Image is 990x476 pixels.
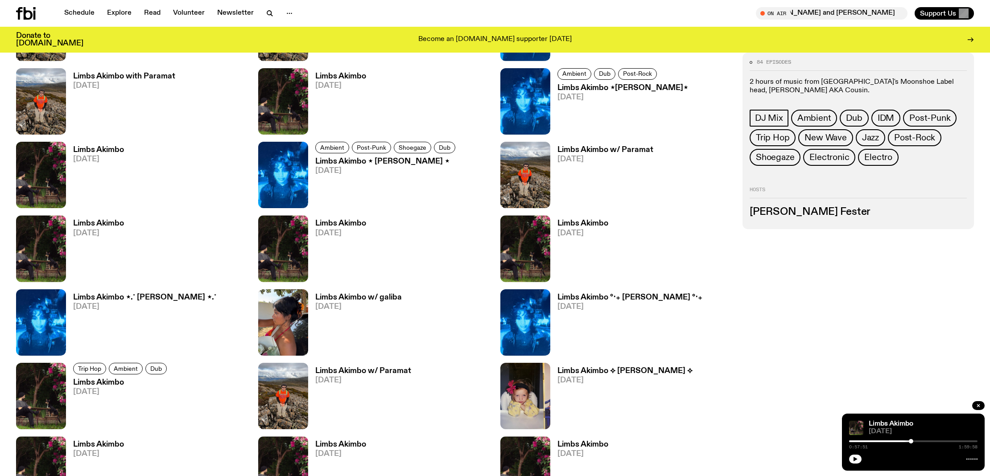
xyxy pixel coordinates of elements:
[766,10,903,16] span: Tune in live
[315,220,366,227] h3: Limbs Akimbo
[308,158,458,208] a: Limbs Akimbo ⋆ [PERSON_NAME] ⋆[DATE]
[862,133,879,143] span: Jazz
[139,7,166,20] a: Read
[869,420,913,427] a: Limbs Akimbo
[557,294,702,301] h3: Limbs Akimbo °‧₊ [PERSON_NAME] °‧₊
[557,377,693,384] span: [DATE]
[750,129,796,146] a: Trip Hop
[66,73,175,135] a: Limbs Akimbo with Paramat[DATE]
[750,78,967,95] p: 2 hours of music from [GEOGRAPHIC_DATA]'s Moonshoe Label head, [PERSON_NAME] AKA Cousin.
[903,110,957,127] a: Post-Punk
[599,70,610,77] span: Dub
[315,230,366,237] span: [DATE]
[394,142,431,153] a: Shoegaze
[849,421,863,435] img: Jackson sits at an outdoor table, legs crossed and gazing at a black and brown dog also sitting a...
[73,379,169,386] h3: Limbs Akimbo
[16,363,66,429] img: Jackson sits at an outdoor table, legs crossed and gazing at a black and brown dog also sitting a...
[750,187,967,198] h2: Hosts
[550,294,702,356] a: Limbs Akimbo °‧₊ [PERSON_NAME] °‧₊[DATE]
[73,156,124,163] span: [DATE]
[915,7,974,20] button: Support Us
[352,142,391,153] a: Post-Punk
[858,149,899,166] a: Electro
[73,363,106,374] a: Trip Hop
[594,68,615,80] a: Dub
[909,113,950,123] span: Post-Punk
[434,142,455,153] a: Dub
[750,207,967,217] h3: [PERSON_NAME] Fester
[315,303,402,311] span: [DATE]
[557,367,693,375] h3: Limbs Akimbo ⟡ [PERSON_NAME] ⟡
[755,113,783,123] span: DJ Mix
[212,7,259,20] a: Newsletter
[846,113,862,123] span: Dub
[750,149,800,166] a: Shoegaze
[756,7,907,20] button: On AirMosaic With [PERSON_NAME] and [PERSON_NAME]
[871,110,900,127] a: IDM
[308,294,402,356] a: Limbs Akimbo w/ galiba[DATE]
[557,220,608,227] h3: Limbs Akimbo
[73,82,175,90] span: [DATE]
[150,365,162,372] span: Dub
[109,363,143,374] a: Ambient
[856,129,885,146] a: Jazz
[315,450,366,458] span: [DATE]
[804,133,846,143] span: New Wave
[550,146,653,208] a: Limbs Akimbo w/ Paramat[DATE]
[308,367,411,429] a: Limbs Akimbo w/ Paramat[DATE]
[557,156,653,163] span: [DATE]
[59,7,100,20] a: Schedule
[308,220,366,282] a: Limbs Akimbo[DATE]
[869,428,978,435] span: [DATE]
[439,144,450,151] span: Dub
[557,441,608,448] h3: Limbs Akimbo
[803,149,855,166] a: Electronic
[920,9,956,17] span: Support Us
[500,215,550,282] img: Jackson sits at an outdoor table, legs crossed and gazing at a black and brown dog also sitting a...
[73,220,124,227] h3: Limbs Akimbo
[623,70,652,77] span: Post-Rock
[557,146,653,154] h3: Limbs Akimbo w/ Paramat
[557,450,608,458] span: [DATE]
[809,152,849,162] span: Electronic
[73,230,124,237] span: [DATE]
[258,68,308,135] img: Jackson sits at an outdoor table, legs crossed and gazing at a black and brown dog also sitting a...
[888,129,941,146] a: Post-Rock
[258,215,308,282] img: Jackson sits at an outdoor table, legs crossed and gazing at a black and brown dog also sitting a...
[357,144,386,151] span: Post-Punk
[73,441,124,448] h3: Limbs Akimbo
[315,167,458,175] span: [DATE]
[66,146,124,208] a: Limbs Akimbo[DATE]
[73,450,124,458] span: [DATE]
[418,36,572,44] p: Become an [DOMAIN_NAME] supporter [DATE]
[798,129,853,146] a: New Wave
[557,94,688,101] span: [DATE]
[16,215,66,282] img: Jackson sits at an outdoor table, legs crossed and gazing at a black and brown dog also sitting a...
[840,110,868,127] a: Dub
[73,146,124,154] h3: Limbs Akimbo
[797,113,831,123] span: Ambient
[550,84,688,135] a: Limbs Akimbo ⋆[PERSON_NAME]⋆[DATE]
[756,152,794,162] span: Shoegaze
[114,365,138,372] span: Ambient
[73,388,169,396] span: [DATE]
[73,303,216,311] span: [DATE]
[756,133,789,143] span: Trip Hop
[315,441,366,448] h3: Limbs Akimbo
[320,144,344,151] span: Ambient
[66,294,216,356] a: Limbs Akimbo ⋆.˚ [PERSON_NAME] ⋆.˚[DATE]
[168,7,210,20] a: Volunteer
[315,294,402,301] h3: Limbs Akimbo w/ galiba
[66,379,169,429] a: Limbs Akimbo[DATE]
[308,73,366,135] a: Limbs Akimbo[DATE]
[557,303,702,311] span: [DATE]
[315,142,349,153] a: Ambient
[557,230,608,237] span: [DATE]
[315,377,411,384] span: [DATE]
[315,158,458,165] h3: Limbs Akimbo ⋆ [PERSON_NAME] ⋆
[750,110,788,127] a: DJ Mix
[557,68,591,80] a: Ambient
[399,144,426,151] span: Shoegaze
[557,84,688,92] h3: Limbs Akimbo ⋆[PERSON_NAME]⋆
